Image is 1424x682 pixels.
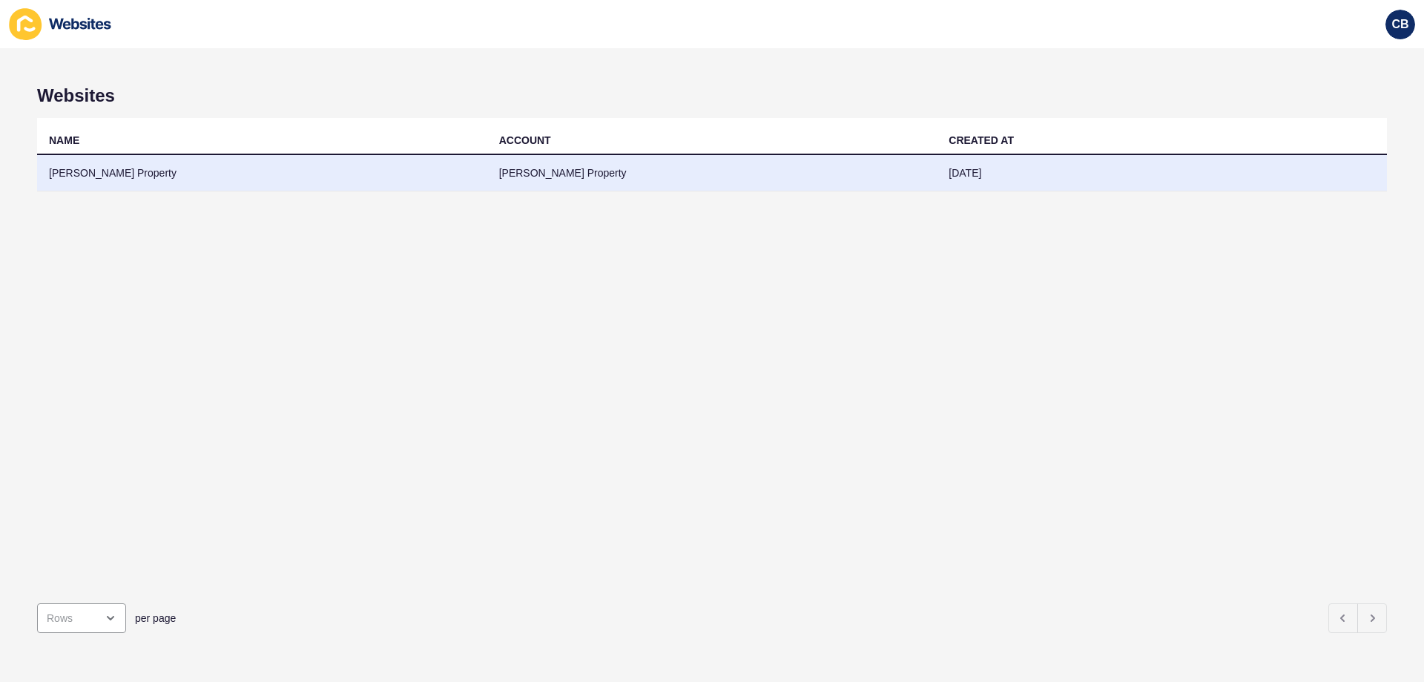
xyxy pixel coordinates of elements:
[49,133,79,148] div: NAME
[499,133,551,148] div: ACCOUNT
[949,133,1014,148] div: CREATED AT
[37,155,487,191] td: [PERSON_NAME] Property
[1391,17,1408,32] span: CB
[487,155,937,191] td: [PERSON_NAME] Property
[135,611,176,626] span: per page
[37,85,1387,106] h1: Websites
[37,603,126,633] div: open menu
[937,155,1387,191] td: [DATE]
